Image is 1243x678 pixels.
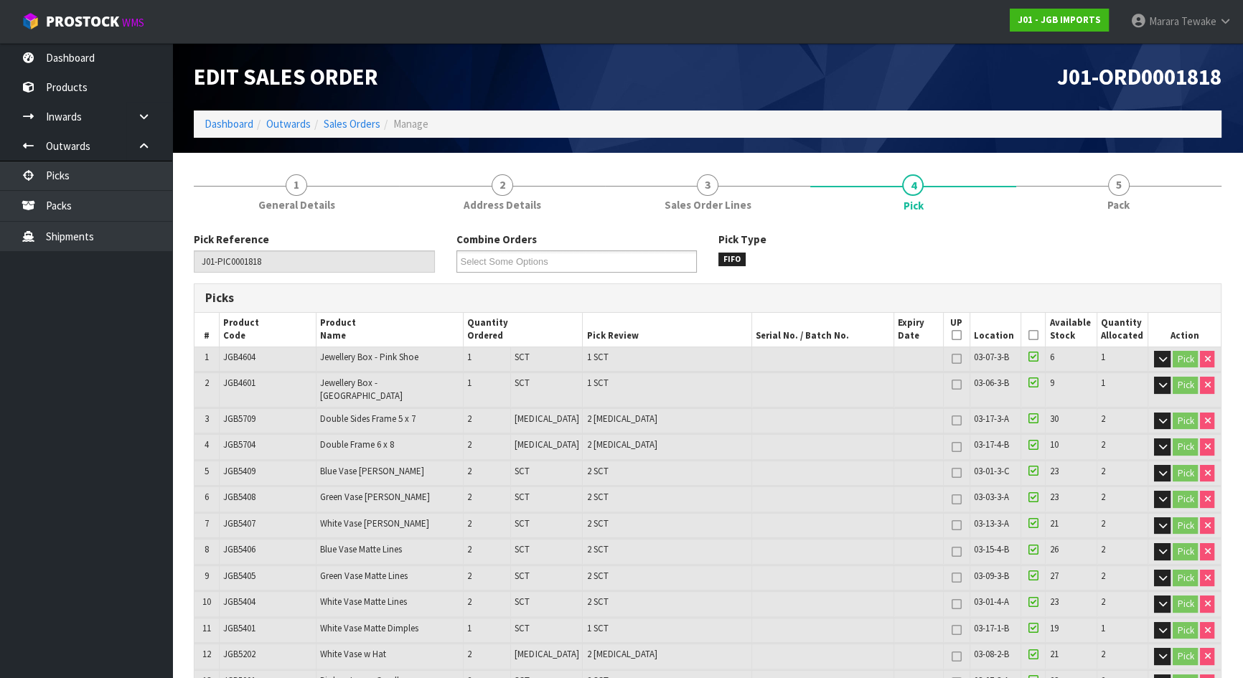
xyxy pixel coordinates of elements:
th: Product Code [219,313,316,347]
img: cube-alt.png [22,12,39,30]
span: Jewellery Box - Pink Shoe [320,351,418,363]
span: 1 [1101,622,1105,634]
a: Sales Orders [324,117,380,131]
small: WMS [122,16,144,29]
span: 03-17-3-A [974,413,1009,425]
th: # [194,313,219,347]
span: 2 [467,413,472,425]
span: 03-09-3-B [974,570,1009,582]
span: 23 [1049,491,1058,503]
span: 03-08-2-B [974,648,1009,660]
span: JGB5704 [223,438,255,451]
span: 2 [467,465,472,477]
span: White Vase Matte Lines [320,595,407,608]
span: Jewellery Box - [GEOGRAPHIC_DATA] [320,377,403,402]
span: 6 [205,491,209,503]
button: Pick [1173,491,1198,508]
label: Combine Orders [456,232,537,247]
span: 2 SCT [586,543,608,555]
span: 2 [467,648,472,660]
span: General Details [258,197,335,212]
th: Quantity Allocated [1097,313,1148,347]
span: JGB5709 [223,413,255,425]
span: SCT [515,377,530,389]
a: Dashboard [205,117,253,131]
span: 27 [1049,570,1058,582]
span: 2 [1101,413,1105,425]
span: [MEDICAL_DATA] [515,413,578,425]
span: 4 [205,438,209,451]
span: SCT [515,351,530,363]
span: 03-01-3-C [974,465,1010,477]
span: JGB5407 [223,517,255,529]
span: 2 [467,543,472,555]
span: 1 [467,622,472,634]
span: White Vase w Hat [320,648,386,660]
span: 19 [1049,622,1058,634]
span: 30 [1049,413,1058,425]
span: 1 [467,377,472,389]
span: 12 [202,648,211,660]
span: 1 [286,174,307,196]
span: 2 [205,377,209,389]
span: 6 [1049,351,1054,363]
th: Pick Review [583,313,751,347]
span: 03-06-3-B [974,377,1009,389]
span: Manage [393,117,428,131]
span: 10 [202,595,211,608]
th: Expiry Date [893,313,943,347]
span: 1 SCT [586,377,608,389]
span: 1 SCT [586,622,608,634]
span: 21 [1049,517,1058,529]
span: SCT [515,543,530,555]
span: Green Vase [PERSON_NAME] [320,491,430,503]
button: Pick [1173,595,1198,613]
span: 9 [205,570,209,582]
span: 2 [467,438,472,451]
button: Pick [1173,413,1198,430]
span: [MEDICAL_DATA] [515,648,578,660]
span: 7 [205,517,209,529]
span: SCT [515,517,530,529]
span: 23 [1049,595,1058,608]
span: Pick [903,198,923,213]
span: 03-13-3-A [974,517,1009,529]
span: J01-ORD0001818 [1057,62,1221,91]
th: Product Name [316,313,464,347]
span: 1 [1101,377,1105,389]
button: Pick [1173,377,1198,394]
span: Green Vase Matte Lines [320,570,408,582]
span: 03-17-1-B [974,622,1009,634]
span: Blue Vase Matte Lines [320,543,402,555]
span: 2 [1101,648,1105,660]
span: 23 [1049,465,1058,477]
span: JGB5405 [223,570,255,582]
span: Blue Vase [PERSON_NAME] [320,465,424,477]
span: 1 [467,351,472,363]
th: Quantity Ordered [464,313,583,347]
span: 2 [1101,570,1105,582]
span: JGB5406 [223,543,255,555]
span: White Vase [PERSON_NAME] [320,517,429,529]
th: Serial No. / Batch No. [751,313,893,347]
span: 03-17-4-B [974,438,1009,451]
span: 1 SCT [586,351,608,363]
button: Pick [1173,570,1198,587]
span: 2 SCT [586,491,608,503]
span: 26 [1049,543,1058,555]
span: SCT [515,622,530,634]
span: JGB5409 [223,465,255,477]
button: Pick [1173,351,1198,368]
th: UP [943,313,970,347]
span: 2 [1101,438,1105,451]
span: [MEDICAL_DATA] [515,438,578,451]
span: 2 [1101,543,1105,555]
label: Pick Type [718,232,766,247]
span: JGB5408 [223,491,255,503]
span: 03-03-3-A [974,491,1009,503]
h3: Picks [205,291,697,305]
span: JGB5401 [223,622,255,634]
span: 2 [1101,491,1105,503]
strong: J01 - JGB IMPORTS [1018,14,1101,26]
span: 2 [MEDICAL_DATA] [586,413,657,425]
